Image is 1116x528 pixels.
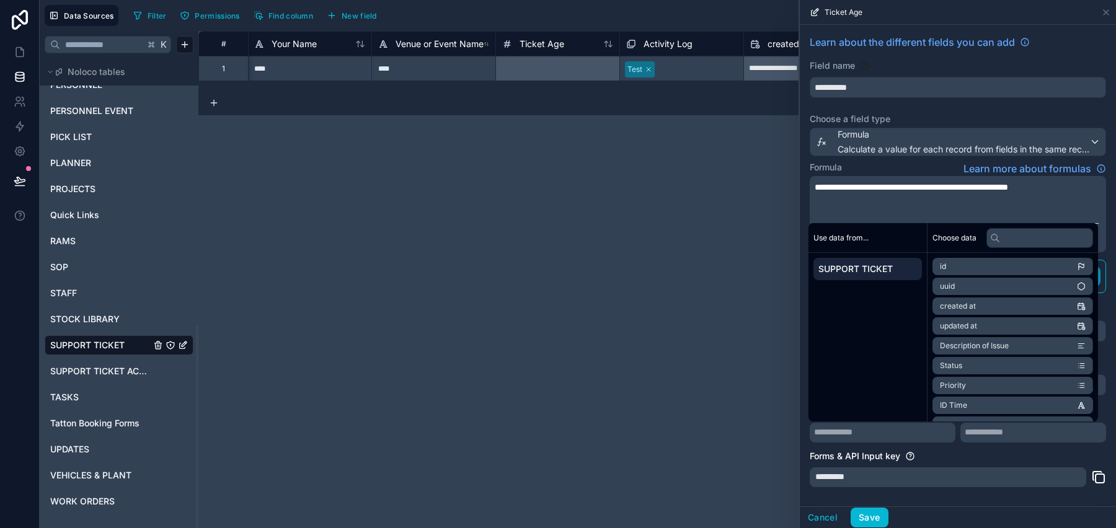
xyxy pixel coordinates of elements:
[45,361,193,381] div: SUPPORT TICKET ACTIVITY LOG
[963,161,1091,176] span: Learn more about formulas
[322,6,381,25] button: New field
[50,313,120,325] span: STOCK LIBRARY
[45,205,193,225] div: Quick Links
[45,153,193,173] div: PLANNER
[50,183,95,195] span: PROJECTS
[825,7,862,17] span: Ticket Age
[50,417,139,429] span: Tatton Booking Forms
[50,339,151,351] a: SUPPORT TICKET
[68,66,125,78] span: Noloco tables
[810,161,842,174] label: Formula
[45,439,193,459] div: UPDATES
[810,113,1106,125] label: Choose a field type
[249,6,317,25] button: Find column
[50,417,151,429] a: Tatton Booking Forms
[808,253,927,285] div: scrollable content
[50,287,151,299] a: STAFF
[50,313,151,325] a: STOCK LIBRARY
[50,131,151,143] a: PICK LIST
[810,128,1106,156] button: FormulaCalculate a value for each record from fields in the same record
[838,128,1089,141] span: Formula
[50,105,151,117] a: PERSONNEL EVENT
[50,469,151,482] a: VEHICLES & PLANT
[813,233,869,243] span: Use data from...
[45,283,193,303] div: STAFF
[272,38,317,50] span: Your Name
[128,6,171,25] button: Filter
[45,5,118,26] button: Data Sources
[800,508,846,527] button: Cancel
[50,261,151,273] a: SOP
[148,11,167,20] span: Filter
[50,235,151,247] a: RAMS
[50,183,151,195] a: PROJECTS
[644,38,693,50] span: Activity Log
[159,40,168,49] span: K
[818,263,917,275] span: SUPPORT TICKET
[45,335,193,355] div: SUPPORT TICKET
[50,157,151,169] a: PLANNER
[268,11,313,20] span: Find column
[50,391,151,403] a: TASKS
[810,35,1030,50] a: Learn about the different fields you can add
[175,6,244,25] button: Permissions
[45,387,193,407] div: TASKS
[50,339,125,351] span: SUPPORT TICKET
[45,63,186,81] button: Noloco tables
[50,365,151,377] a: SUPPORT TICKET ACTIVITY LOG
[175,6,249,25] a: Permissions
[810,35,1015,50] span: Learn about the different fields you can add
[838,143,1089,156] span: Calculate a value for each record from fields in the same record
[45,179,193,199] div: PROJECTS
[45,413,193,433] div: Tatton Booking Forms
[45,491,193,511] div: WORK ORDERS
[50,105,133,117] span: PERSONNEL EVENT
[50,261,68,273] span: SOP
[45,465,193,485] div: VEHICLES & PLANT
[64,11,114,20] span: Data Sources
[810,450,900,462] label: Forms & API Input key
[50,209,99,221] span: Quick Links
[208,39,239,48] div: #
[50,131,92,143] span: PICK LIST
[50,443,89,455] span: UPDATES
[851,508,888,527] button: Save
[45,127,193,147] div: PICK LIST
[342,11,377,20] span: New field
[222,64,225,74] div: 1
[45,257,193,277] div: SOP
[50,157,91,169] span: PLANNER
[45,101,193,121] div: PERSONNEL EVENT
[45,231,193,251] div: RAMS
[50,287,77,299] span: STAFF
[396,38,484,50] span: Venue or Event Name
[45,309,193,329] div: STOCK LIBRARY
[963,161,1106,176] a: Learn more about formulas
[50,391,79,403] span: TASKS
[768,38,810,50] span: created at
[50,443,151,455] a: UPDATES
[50,469,131,482] span: VEHICLES & PLANT
[50,209,151,221] a: Quick Links
[810,59,855,72] label: Field name
[520,38,564,50] span: Ticket Age
[50,495,151,508] a: WORK ORDERS
[932,233,976,243] span: Choose data
[627,64,642,75] div: Test
[195,11,239,20] span: Permissions
[50,235,76,247] span: RAMS
[50,495,115,508] span: WORK ORDERS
